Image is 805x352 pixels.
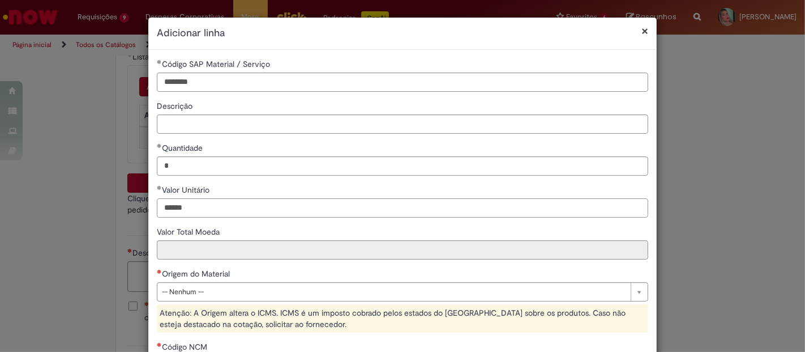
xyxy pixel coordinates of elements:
span: Código NCM [162,342,209,352]
input: Valor Total Moeda [157,240,648,260]
span: Código SAP Material / Serviço [162,59,272,69]
span: Necessários [157,342,162,347]
h2: Adicionar linha [157,26,648,41]
span: Obrigatório Preenchido [157,185,162,190]
span: Necessários [157,269,162,274]
input: Valor Unitário [157,198,648,218]
button: Fechar modal [641,25,648,37]
span: Obrigatório Preenchido [157,143,162,148]
span: -- Nenhum -- [162,283,625,301]
span: Quantidade [162,143,205,153]
input: Quantidade [157,156,648,176]
span: Descrição [157,101,195,111]
span: Obrigatório Preenchido [157,60,162,64]
span: Origem do Material [162,269,232,279]
span: Somente leitura - Valor Total Moeda [157,227,222,237]
input: Descrição [157,114,648,134]
span: Valor Unitário [162,185,212,195]
input: Código SAP Material / Serviço [157,73,648,92]
div: Atenção: A Origem altera o ICMS. ICMS é um imposto cobrado pelos estados do [GEOGRAPHIC_DATA] sob... [157,304,648,333]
